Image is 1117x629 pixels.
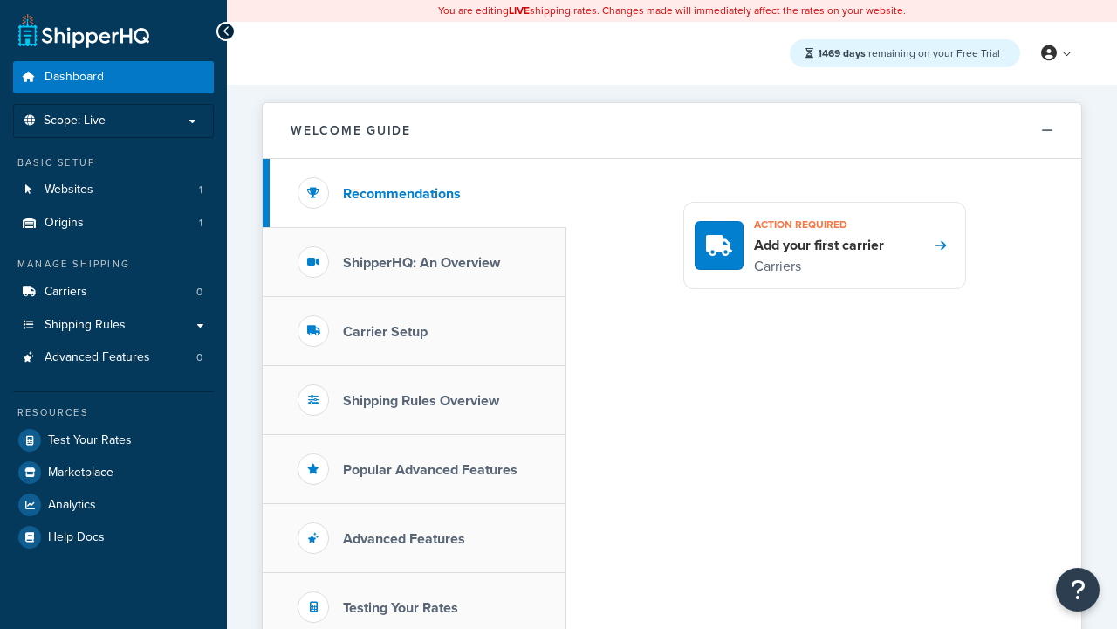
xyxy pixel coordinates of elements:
[343,600,458,616] h3: Testing Your Rates
[48,530,105,545] span: Help Docs
[13,207,214,239] a: Origins1
[48,466,113,480] span: Marketplace
[13,405,214,420] div: Resources
[13,489,214,521] a: Analytics
[45,70,104,85] span: Dashboard
[343,462,517,478] h3: Popular Advanced Features
[343,255,500,271] h3: ShipperHQ: An Overview
[199,216,202,231] span: 1
[13,276,214,308] a: Carriers0
[45,318,126,333] span: Shipping Rules
[343,324,428,340] h3: Carrier Setup
[48,433,132,448] span: Test Your Rates
[754,255,884,278] p: Carriers
[13,257,214,272] div: Manage Shipping
[343,186,461,202] h3: Recommendations
[48,498,96,513] span: Analytics
[196,350,202,365] span: 0
[13,156,214,170] div: Basic Setup
[343,393,499,409] h3: Shipping Rules Overview
[45,350,150,365] span: Advanced Features
[13,342,214,374] a: Advanced Features0
[13,276,214,308] li: Carriers
[44,114,106,128] span: Scope: Live
[13,207,214,239] li: Origins
[343,531,465,547] h3: Advanced Features
[754,236,884,255] h4: Add your first carrier
[13,309,214,342] a: Shipping Rules
[13,457,214,488] a: Marketplace
[196,285,202,300] span: 0
[45,216,84,231] span: Origins
[291,124,411,137] h2: Welcome Guide
[13,174,214,206] li: Websites
[754,213,884,236] h3: Action required
[509,3,530,18] b: LIVE
[818,45,866,61] strong: 1469 days
[263,103,1081,159] button: Welcome Guide
[1056,568,1100,612] button: Open Resource Center
[199,183,202,197] span: 1
[13,425,214,456] a: Test Your Rates
[13,174,214,206] a: Websites1
[818,45,1000,61] span: remaining on your Free Trial
[13,342,214,374] li: Advanced Features
[13,61,214,93] a: Dashboard
[45,285,87,300] span: Carriers
[45,183,93,197] span: Websites
[13,522,214,553] a: Help Docs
